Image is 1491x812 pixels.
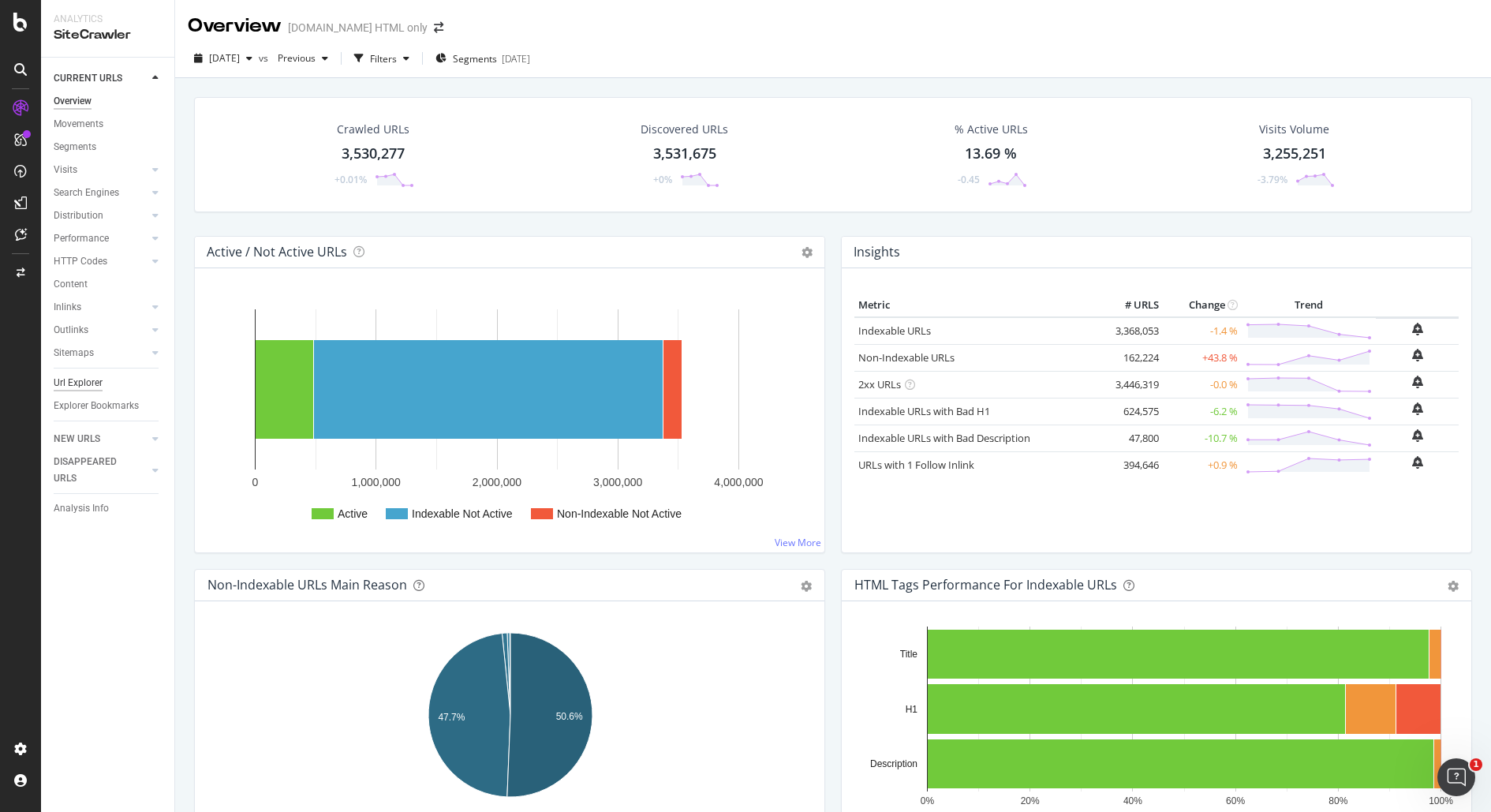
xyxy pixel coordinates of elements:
div: [DOMAIN_NAME] HTML only [288,20,428,36]
div: bell-plus [1412,376,1423,388]
button: Segments[DATE] [429,46,536,71]
div: gear [1448,581,1459,592]
div: +0.01% [334,173,367,186]
a: NEW URLS [54,431,148,447]
a: CURRENT URLS [54,70,148,87]
div: [DATE] [502,52,530,65]
td: 47,800 [1100,425,1163,451]
div: Url Explorer [54,375,103,391]
div: Distribution [54,208,103,224]
h4: Active / Not Active URLs [207,241,347,263]
span: Segments [453,52,497,65]
div: -0.45 [958,173,980,186]
a: View More [775,536,821,549]
td: -6.2 % [1163,398,1242,425]
i: Options [802,247,813,258]
div: 3,255,251 [1263,144,1326,164]
text: 100% [1429,795,1453,806]
text: 47.7% [438,712,465,723]
span: Previous [271,51,316,65]
a: DISAPPEARED URLS [54,454,148,487]
span: vs [259,51,271,65]
div: SiteCrawler [54,26,162,44]
text: 2,000,000 [473,476,521,488]
div: Overview [188,13,282,39]
div: gear [801,581,812,592]
div: NEW URLS [54,431,100,447]
text: 40% [1123,795,1142,806]
text: 1,000,000 [352,476,401,488]
td: +0.9 % [1163,451,1242,478]
td: 3,368,053 [1100,317,1163,345]
text: 3,000,000 [593,476,642,488]
text: 0% [921,795,935,806]
a: Performance [54,230,148,247]
div: Segments [54,139,96,155]
div: Explorer Bookmarks [54,398,139,414]
a: HTTP Codes [54,253,148,270]
div: 3,531,675 [653,144,716,164]
text: Title [900,649,918,660]
a: Indexable URLs with Bad Description [858,431,1030,445]
td: 3,446,319 [1100,371,1163,398]
a: Analysis Info [54,500,163,517]
a: Overview [54,93,163,110]
th: Trend [1242,294,1376,317]
div: DISAPPEARED URLS [54,454,133,487]
div: Inlinks [54,299,81,316]
a: Inlinks [54,299,148,316]
div: Discovered URLs [641,122,728,137]
div: bell-plus [1412,349,1423,361]
text: 50.6% [556,711,583,722]
svg: A chart. [854,627,1459,810]
a: URLs with 1 Follow Inlink [858,458,974,472]
a: Outlinks [54,322,148,339]
a: Segments [54,139,163,155]
span: 2025 Aug. 14th [209,51,240,65]
div: +0% [653,173,672,186]
a: Indexable URLs with Bad H1 [858,404,990,418]
div: Outlinks [54,322,88,339]
div: Crawled URLs [337,122,409,137]
th: Metric [854,294,1100,317]
div: arrow-right-arrow-left [434,22,443,33]
div: Visits [54,162,77,178]
a: Explorer Bookmarks [54,398,163,414]
a: Distribution [54,208,148,224]
text: 80% [1328,795,1347,806]
svg: A chart. [207,627,813,810]
a: Non-Indexable URLs [858,350,955,365]
td: +43.8 % [1163,344,1242,371]
button: [DATE] [188,46,259,71]
td: -10.7 % [1163,425,1242,451]
div: Overview [54,93,92,110]
svg: A chart. [207,294,813,540]
text: Active [338,507,368,520]
div: Filters [370,52,397,65]
div: Search Engines [54,185,119,201]
div: % Active URLs [955,122,1028,137]
td: 394,646 [1100,451,1163,478]
div: Analytics [54,13,162,26]
text: H1 [906,704,918,715]
td: 162,224 [1100,344,1163,371]
text: 4,000,000 [714,476,763,488]
div: CURRENT URLS [54,70,122,87]
div: 3,530,277 [342,144,405,164]
a: Indexable URLs [858,324,931,338]
div: Non-Indexable URLs Main Reason [207,577,407,593]
th: # URLS [1100,294,1163,317]
td: -0.0 % [1163,371,1242,398]
td: -1.4 % [1163,317,1242,345]
a: Sitemaps [54,345,148,361]
div: HTTP Codes [54,253,107,270]
h4: Insights [854,241,900,263]
text: Indexable Not Active [412,507,513,520]
text: 0 [252,476,259,488]
div: Content [54,276,88,293]
a: Movements [54,116,163,133]
div: -3.79% [1257,173,1287,186]
div: bell-plus [1412,456,1423,469]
